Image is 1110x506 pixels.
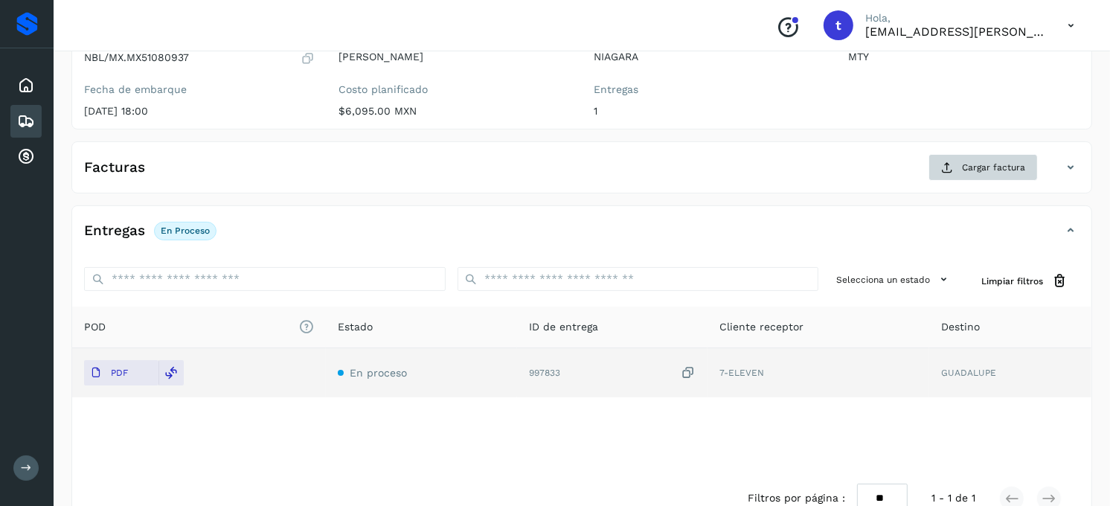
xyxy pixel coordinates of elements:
p: NBL/MX.MX51080937 [84,51,189,64]
label: Fecha de embarque [84,83,315,96]
span: Estado [338,319,373,335]
p: transportes.lg.lozano@gmail.com [865,25,1044,39]
button: Selecciona un estado [830,267,957,292]
p: [DATE] 18:00 [84,105,315,118]
div: Cuentas por cobrar [10,141,42,173]
span: Cliente receptor [719,319,803,335]
td: 7-ELEVEN [708,348,929,397]
span: Filtros por página : [748,490,845,506]
h4: Entregas [84,222,145,240]
p: MTY [849,51,1080,63]
div: Embarques [10,105,42,138]
span: Cargar factura [962,161,1025,174]
span: 1 - 1 de 1 [931,490,975,506]
label: Costo planificado [339,83,571,96]
button: PDF [84,360,158,385]
p: NIAGARA [594,51,825,63]
h4: Facturas [84,159,145,176]
div: FacturasCargar factura [72,154,1091,193]
p: Hola, [865,12,1044,25]
span: Destino [941,319,980,335]
p: En proceso [161,225,210,236]
p: 1 [594,105,825,118]
span: POD [84,319,314,335]
span: ID de entrega [529,319,598,335]
button: Limpiar filtros [969,267,1079,295]
td: GUADALUPE [929,348,1091,397]
p: PDF [111,368,128,378]
div: EntregasEn proceso [72,218,1091,255]
button: Cargar factura [928,154,1038,181]
span: En proceso [350,367,407,379]
label: Entregas [594,83,825,96]
span: Limpiar filtros [981,275,1043,288]
div: 997833 [529,365,696,381]
div: Reemplazar POD [158,360,184,385]
p: $6,095.00 MXN [339,105,571,118]
div: Inicio [10,69,42,102]
p: [PERSON_NAME] [339,51,571,63]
